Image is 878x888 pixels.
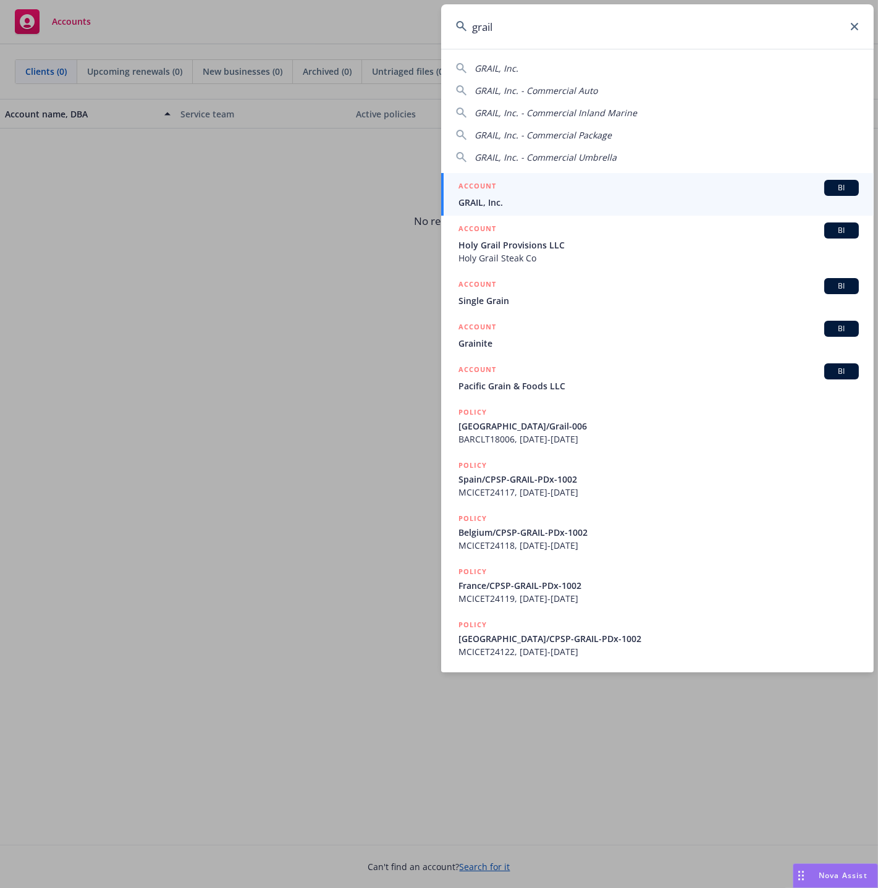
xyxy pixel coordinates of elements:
h5: ACCOUNT [458,180,496,195]
span: MCICET24122, [DATE]-[DATE] [458,645,859,658]
span: BI [829,182,854,193]
a: POLICY[GEOGRAPHIC_DATA]/CPSP-GRAIL-PDx-1002MCICET24122, [DATE]-[DATE] [441,612,874,665]
span: Grainite [458,337,859,350]
a: POLICY[GEOGRAPHIC_DATA]/Grail-006BARCLT18006, [DATE]-[DATE] [441,399,874,452]
span: Holy Grail Steak Co [458,252,859,264]
span: BI [829,281,854,292]
a: POLICYFrance/CPSP-GRAIL-PDx-1002MCICET24119, [DATE]-[DATE] [441,559,874,612]
h5: ACCOUNT [458,363,496,378]
span: [GEOGRAPHIC_DATA]/CPSP-GRAIL-PDx-1002 [458,632,859,645]
span: MCICET24118, [DATE]-[DATE] [458,539,859,552]
span: BI [829,366,854,377]
span: BI [829,323,854,334]
span: GRAIL, Inc. - Commercial Package [475,129,612,141]
a: ACCOUNTBISingle Grain [441,271,874,314]
span: MCICET24119, [DATE]-[DATE] [458,592,859,605]
span: Single Grain [458,294,859,307]
span: Belgium/CPSP-GRAIL-PDx-1002 [458,526,859,539]
a: ACCOUNTBIHoly Grail Provisions LLCHoly Grail Steak Co [441,216,874,271]
button: Nova Assist [793,863,878,888]
a: ACCOUNTBIGRAIL, Inc. [441,173,874,216]
span: Spain/CPSP-GRAIL-PDx-1002 [458,473,859,486]
span: BI [829,225,854,236]
h5: POLICY [458,565,487,578]
a: POLICYBelgium/CPSP-GRAIL-PDx-1002MCICET24118, [DATE]-[DATE] [441,505,874,559]
span: GRAIL, Inc. - Commercial Auto [475,85,597,96]
span: GRAIL, Inc. [458,196,859,209]
h5: POLICY [458,512,487,525]
h5: ACCOUNT [458,222,496,237]
span: GRAIL, Inc. [475,62,518,74]
h5: POLICY [458,459,487,471]
h5: POLICY [458,406,487,418]
h5: POLICY [458,619,487,631]
a: ACCOUNTBIGrainite [441,314,874,357]
span: Nova Assist [819,870,867,881]
h5: ACCOUNT [458,278,496,293]
span: Pacific Grain & Foods LLC [458,379,859,392]
span: GRAIL, Inc. - Commercial Inland Marine [475,107,637,119]
span: GRAIL, Inc. - Commercial Umbrella [475,151,617,163]
h5: ACCOUNT [458,321,496,336]
span: Holy Grail Provisions LLC [458,239,859,252]
a: POLICYSpain/CPSP-GRAIL-PDx-1002MCICET24117, [DATE]-[DATE] [441,452,874,505]
span: [GEOGRAPHIC_DATA]/Grail-006 [458,420,859,433]
span: MCICET24117, [DATE]-[DATE] [458,486,859,499]
a: ACCOUNTBIPacific Grain & Foods LLC [441,357,874,399]
input: Search... [441,4,874,49]
span: France/CPSP-GRAIL-PDx-1002 [458,579,859,592]
span: BARCLT18006, [DATE]-[DATE] [458,433,859,446]
div: Drag to move [793,864,809,887]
